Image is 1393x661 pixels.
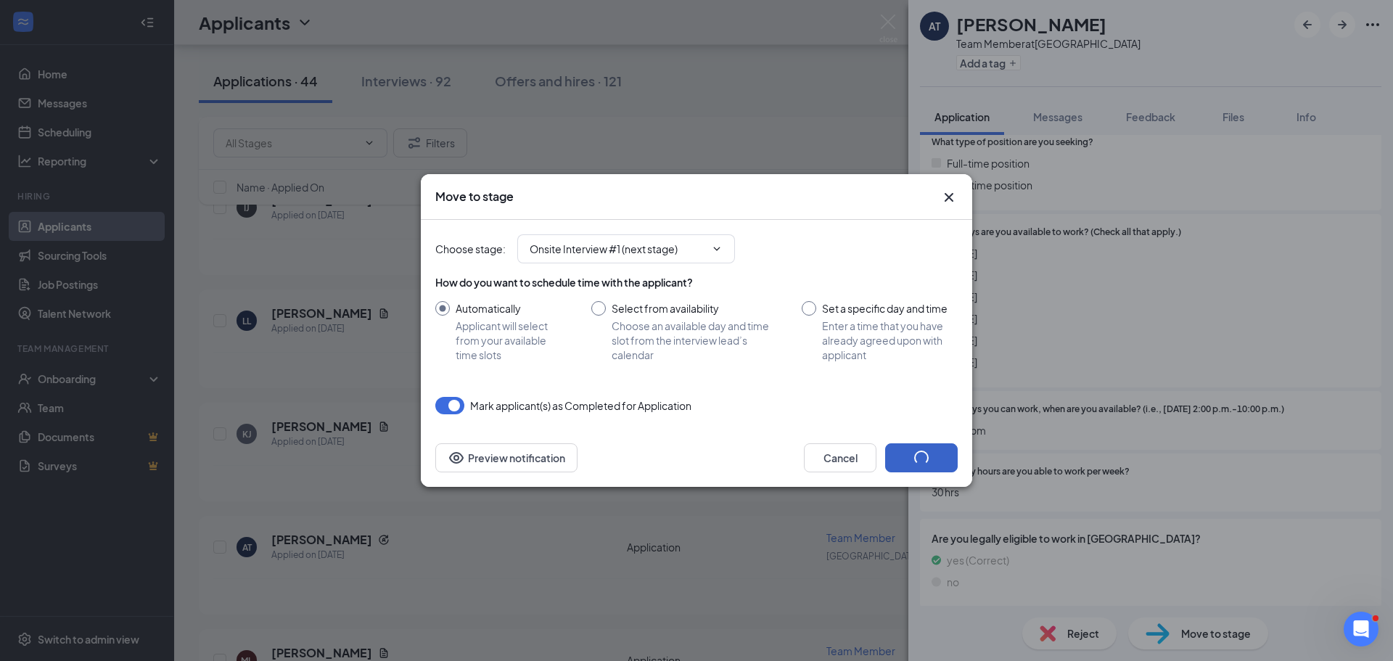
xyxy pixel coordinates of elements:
[470,397,691,414] span: Mark applicant(s) as Completed for Application
[435,275,958,290] div: How do you want to schedule time with the applicant?
[448,449,465,467] svg: Eye
[804,443,876,472] button: Cancel
[1344,612,1378,646] iframe: Intercom live chat
[711,243,723,255] svg: ChevronDown
[435,241,506,257] span: Choose stage :
[435,443,578,472] button: Preview notificationEye
[435,189,514,205] h3: Move to stage
[940,189,958,206] svg: Cross
[940,189,958,206] button: Close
